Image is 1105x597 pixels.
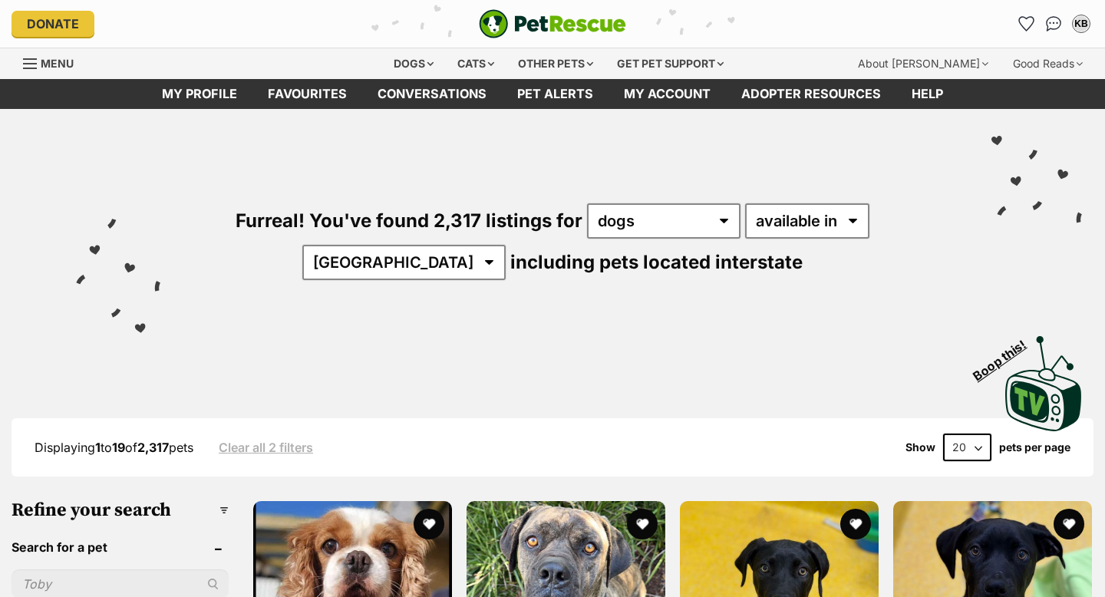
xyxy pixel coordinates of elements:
[999,441,1070,454] label: pets per page
[609,79,726,109] a: My account
[1002,48,1093,79] div: Good Reads
[726,79,896,109] a: Adopter resources
[112,440,125,455] strong: 19
[896,79,958,109] a: Help
[1074,16,1089,31] div: KB
[23,48,84,76] a: Menu
[510,251,803,273] span: including pets located interstate
[1054,509,1084,539] button: favourite
[507,48,604,79] div: Other pets
[362,79,502,109] a: conversations
[1014,12,1038,36] a: Favourites
[35,440,193,455] span: Displaying to of pets
[1041,12,1066,36] a: Conversations
[502,79,609,109] a: Pet alerts
[847,48,999,79] div: About [PERSON_NAME]
[12,540,229,554] header: Search for a pet
[1005,322,1082,434] a: Boop this!
[479,9,626,38] img: logo-e224e6f780fb5917bec1dbf3a21bbac754714ae5b6737aabdf751b685950b380.svg
[236,209,582,232] span: Furreal! You've found 2,317 listings for
[840,509,871,539] button: favourite
[41,57,74,70] span: Menu
[12,500,229,521] h3: Refine your search
[95,440,101,455] strong: 1
[219,440,313,454] a: Clear all 2 filters
[627,509,658,539] button: favourite
[147,79,252,109] a: My profile
[12,11,94,37] a: Donate
[1069,12,1093,36] button: My account
[383,48,444,79] div: Dogs
[971,328,1041,383] span: Boop this!
[606,48,734,79] div: Get pet support
[137,440,169,455] strong: 2,317
[479,9,626,38] a: PetRescue
[447,48,505,79] div: Cats
[1005,336,1082,431] img: PetRescue TV logo
[252,79,362,109] a: Favourites
[1046,16,1062,31] img: chat-41dd97257d64d25036548639549fe6c8038ab92f7586957e7f3b1b290dea8141.svg
[1014,12,1093,36] ul: Account quick links
[905,441,935,454] span: Show
[414,509,444,539] button: favourite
